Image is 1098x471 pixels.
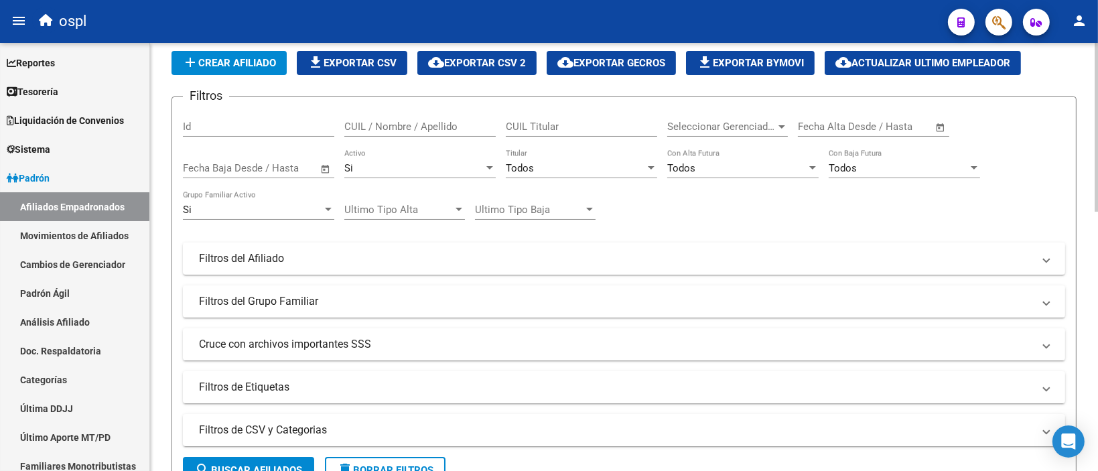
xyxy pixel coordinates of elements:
[557,57,665,69] span: Exportar GECROS
[11,13,27,29] mat-icon: menu
[171,51,287,75] button: Crear Afiliado
[7,84,58,99] span: Tesorería
[199,294,1033,309] mat-panel-title: Filtros del Grupo Familiar
[506,162,534,174] span: Todos
[297,51,407,75] button: Exportar CSV
[1052,425,1085,458] div: Open Intercom Messenger
[547,51,676,75] button: Exportar GECROS
[199,251,1033,266] mat-panel-title: Filtros del Afiliado
[183,328,1065,360] mat-expansion-panel-header: Cruce con archivos importantes SSS
[428,57,526,69] span: Exportar CSV 2
[182,57,276,69] span: Crear Afiliado
[183,243,1065,275] mat-expansion-panel-header: Filtros del Afiliado
[238,162,303,174] input: End date
[183,371,1065,403] mat-expansion-panel-header: Filtros de Etiquetas
[183,414,1065,446] mat-expansion-panel-header: Filtros de CSV y Categorias
[835,57,1010,69] span: Actualizar ultimo Empleador
[7,113,124,128] span: Liquidación de Convenios
[183,86,229,105] h3: Filtros
[183,162,226,174] input: Start date
[183,204,192,216] span: Si
[59,7,86,36] span: ospl
[697,54,713,70] mat-icon: file_download
[933,120,949,135] button: Open calendar
[199,380,1033,395] mat-panel-title: Filtros de Etiquetas
[557,54,573,70] mat-icon: cloud_download
[697,57,804,69] span: Exportar Bymovi
[183,285,1065,318] mat-expansion-panel-header: Filtros del Grupo Familiar
[428,54,444,70] mat-icon: cloud_download
[307,54,324,70] mat-icon: file_download
[307,57,397,69] span: Exportar CSV
[1071,13,1087,29] mat-icon: person
[344,162,353,174] span: Si
[417,51,537,75] button: Exportar CSV 2
[7,142,50,157] span: Sistema
[686,51,815,75] button: Exportar Bymovi
[853,121,918,133] input: End date
[475,204,584,216] span: Ultimo Tipo Baja
[318,161,334,177] button: Open calendar
[667,121,776,133] span: Seleccionar Gerenciador
[7,171,50,186] span: Padrón
[829,162,857,174] span: Todos
[7,56,55,70] span: Reportes
[199,423,1033,438] mat-panel-title: Filtros de CSV y Categorias
[798,121,841,133] input: Start date
[344,204,453,216] span: Ultimo Tipo Alta
[825,51,1021,75] button: Actualizar ultimo Empleador
[199,337,1033,352] mat-panel-title: Cruce con archivos importantes SSS
[182,54,198,70] mat-icon: add
[667,162,695,174] span: Todos
[835,54,851,70] mat-icon: cloud_download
